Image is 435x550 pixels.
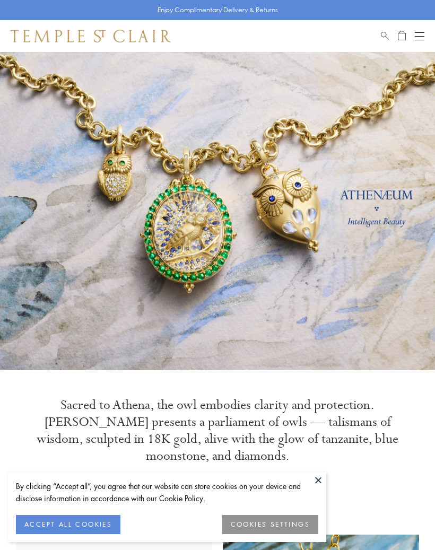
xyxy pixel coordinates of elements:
[222,515,318,534] button: COOKIES SETTINGS
[158,5,278,15] p: Enjoy Complimentary Delivery & Returns
[16,480,318,504] div: By clicking “Accept all”, you agree that our website can store cookies on your device and disclos...
[398,30,406,42] a: Open Shopping Bag
[415,30,424,42] button: Open navigation
[32,397,403,465] p: Sacred to Athena, the owl embodies clarity and protection. [PERSON_NAME] presents a parliament of...
[381,30,389,42] a: Search
[16,515,120,534] button: ACCEPT ALL COOKIES
[11,30,171,42] img: Temple St. Clair
[382,500,424,539] iframe: Gorgias live chat messenger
